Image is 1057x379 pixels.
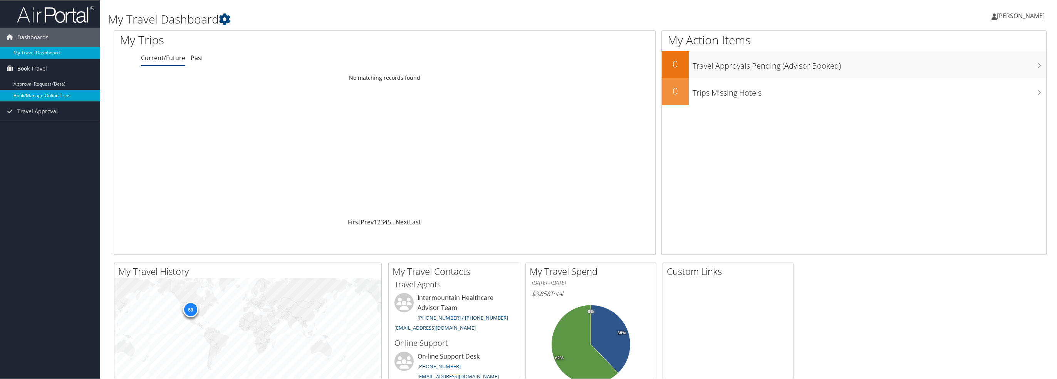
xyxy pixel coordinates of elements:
[532,289,650,298] h6: Total
[418,362,461,369] a: [PHONE_NUMBER]
[992,4,1052,27] a: [PERSON_NAME]
[396,217,409,226] a: Next
[693,56,1046,71] h3: Travel Approvals Pending (Advisor Booked)
[120,32,424,48] h1: My Trips
[384,217,388,226] a: 4
[532,289,550,298] span: $3,858
[617,330,626,335] tspan: 38%
[17,27,49,47] span: Dashboards
[667,264,793,278] h2: Custom Links
[662,51,1046,78] a: 0Travel Approvals Pending (Advisor Booked)
[191,53,203,62] a: Past
[530,264,656,278] h2: My Travel Spend
[394,337,513,348] h3: Online Support
[361,217,374,226] a: Prev
[997,11,1045,20] span: [PERSON_NAME]
[377,217,381,226] a: 2
[381,217,384,226] a: 3
[555,355,564,360] tspan: 62%
[391,217,396,226] span: …
[391,293,517,334] li: Intermountain Healthcare Advisor Team
[108,11,738,27] h1: My Travel Dashboard
[348,217,361,226] a: First
[17,5,94,23] img: airportal-logo.png
[418,314,508,321] a: [PHONE_NUMBER] / [PHONE_NUMBER]
[394,279,513,290] h3: Travel Agents
[374,217,377,226] a: 1
[183,302,198,317] div: 69
[393,264,519,278] h2: My Travel Contacts
[662,57,689,70] h2: 0
[532,279,650,286] h6: [DATE] - [DATE]
[141,53,185,62] a: Current/Future
[662,84,689,97] h2: 0
[662,78,1046,105] a: 0Trips Missing Hotels
[409,217,421,226] a: Last
[118,264,381,278] h2: My Travel History
[114,71,655,84] td: No matching records found
[17,101,58,121] span: Travel Approval
[662,32,1046,48] h1: My Action Items
[17,59,47,78] span: Book Travel
[693,83,1046,98] h3: Trips Missing Hotels
[588,309,594,314] tspan: 0%
[388,217,391,226] a: 5
[394,324,476,331] a: [EMAIL_ADDRESS][DOMAIN_NAME]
